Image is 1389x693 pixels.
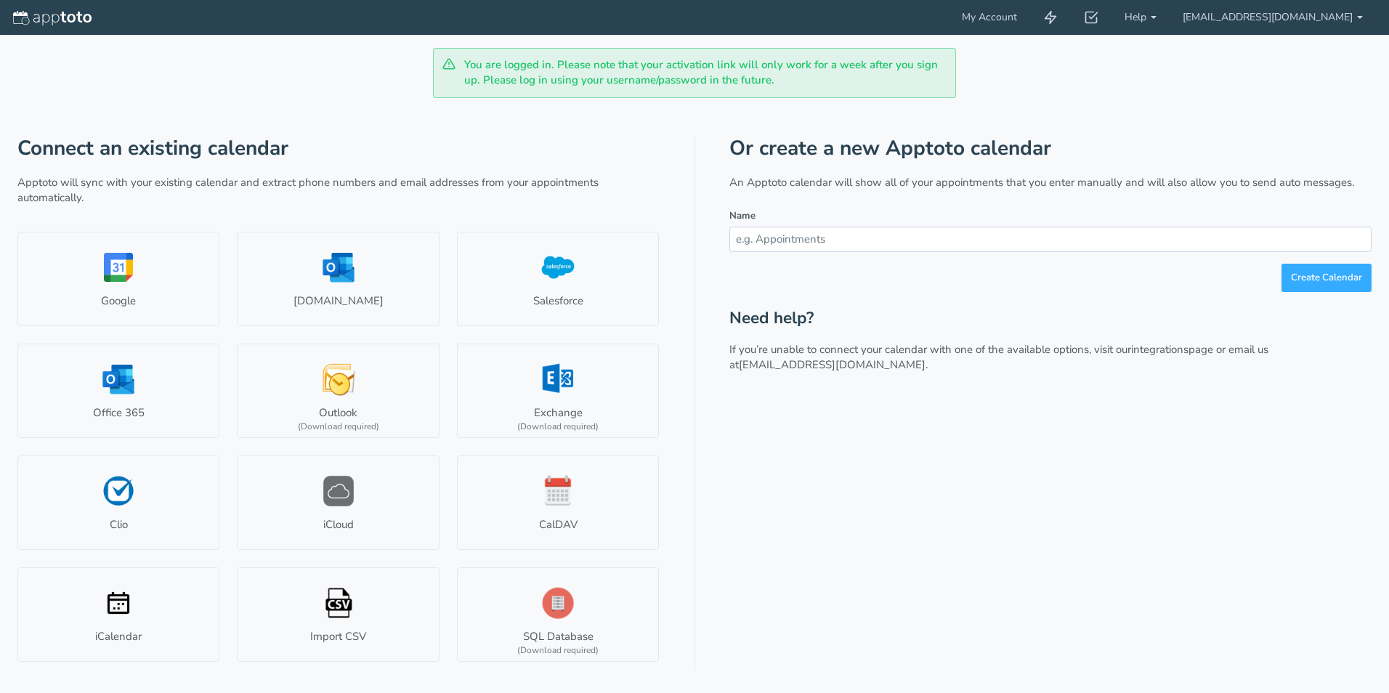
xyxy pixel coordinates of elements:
[729,209,756,223] label: Name
[457,567,659,662] a: SQL Database
[17,232,219,326] a: Google
[1131,342,1188,357] a: integrations
[739,357,928,372] a: [EMAIL_ADDRESS][DOMAIN_NAME].
[13,11,92,25] img: logo-apptoto--white.svg
[237,344,439,438] a: Outlook
[517,644,599,657] div: (Download required)
[17,137,660,160] h1: Connect an existing calendar
[457,232,659,326] a: Salesforce
[457,344,659,438] a: Exchange
[729,175,1372,190] p: An Apptoto calendar will show all of your appointments that you enter manually and will also allo...
[729,342,1372,373] p: If you’re unable to connect your calendar with one of the available options, visit our page or em...
[298,421,379,433] div: (Download required)
[17,175,660,206] p: Apptoto will sync with your existing calendar and extract phone numbers and email addresses from ...
[17,455,219,550] a: Clio
[457,455,659,550] a: CalDAV
[729,309,1372,328] h2: Need help?
[1281,264,1372,292] button: Create Calendar
[433,48,956,98] div: You are logged in. Please note that your activation link will only work for a week after you sign...
[17,344,219,438] a: Office 365
[517,421,599,433] div: (Download required)
[237,232,439,326] a: [DOMAIN_NAME]
[237,567,439,662] a: Import CSV
[729,137,1372,160] h1: Or create a new Apptoto calendar
[17,567,219,662] a: iCalendar
[237,455,439,550] a: iCloud
[729,227,1372,252] input: e.g. Appointments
